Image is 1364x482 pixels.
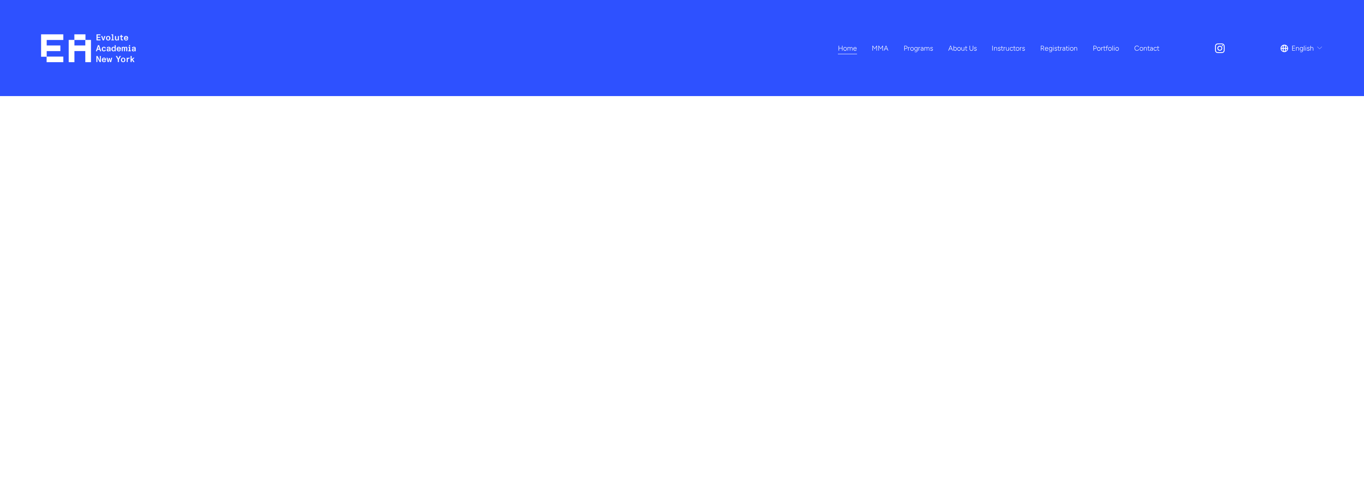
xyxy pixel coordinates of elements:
[41,34,136,62] img: EA
[1134,41,1159,55] a: Contact
[1280,41,1323,55] div: language picker
[1093,41,1119,55] a: Portfolio
[1040,41,1078,55] a: Registration
[838,41,857,55] a: Home
[948,41,977,55] a: About Us
[872,42,888,55] span: MMA
[1214,42,1226,54] a: Instagram
[992,41,1025,55] a: Instructors
[1292,42,1314,55] span: English
[904,42,933,55] span: Programs
[420,181,806,464] em: Evolute Academia in [GEOGRAPHIC_DATA], [GEOGRAPHIC_DATA]
[904,41,933,55] a: folder dropdown
[872,41,888,55] a: folder dropdown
